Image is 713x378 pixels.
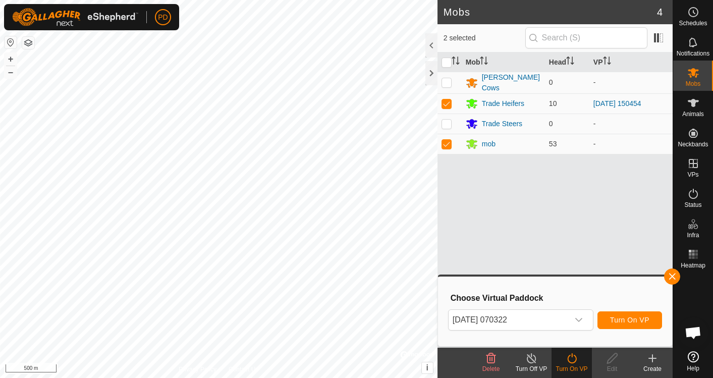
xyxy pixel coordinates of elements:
[687,365,699,371] span: Help
[229,365,258,374] a: Contact Us
[5,36,17,48] button: Reset Map
[462,52,545,72] th: Mob
[511,364,552,373] div: Turn Off VP
[452,58,460,66] p-sorticon: Activate to sort
[592,364,632,373] div: Edit
[158,12,168,23] span: PD
[687,172,698,178] span: VPs
[549,78,553,86] span: 0
[549,99,557,107] span: 10
[12,8,138,26] img: Gallagher Logo
[451,293,662,303] h3: Choose Virtual Paddock
[422,362,433,373] button: i
[22,37,34,49] button: Map Layers
[589,52,673,72] th: VP
[632,364,673,373] div: Create
[449,310,569,330] span: 2025-08-25 070322
[482,119,522,129] div: Trade Steers
[678,317,708,348] a: Open chat
[482,139,496,149] div: mob
[549,140,557,148] span: 53
[525,27,647,48] input: Search (S)
[678,141,708,147] span: Neckbands
[444,6,657,18] h2: Mobs
[444,33,525,43] span: 2 selected
[545,52,589,72] th: Head
[589,72,673,93] td: -
[566,58,574,66] p-sorticon: Activate to sort
[480,58,488,66] p-sorticon: Activate to sort
[482,98,524,109] div: Trade Heifers
[610,316,649,324] span: Turn On VP
[589,114,673,134] td: -
[5,66,17,78] button: –
[593,99,641,107] a: [DATE] 150454
[426,363,428,372] span: i
[687,232,699,238] span: Infra
[179,365,216,374] a: Privacy Policy
[569,310,589,330] div: dropdown trigger
[684,202,701,208] span: Status
[482,72,541,93] div: [PERSON_NAME] Cows
[686,81,700,87] span: Mobs
[681,262,705,268] span: Heatmap
[552,364,592,373] div: Turn On VP
[549,120,553,128] span: 0
[603,58,611,66] p-sorticon: Activate to sort
[657,5,663,20] span: 4
[482,365,500,372] span: Delete
[597,311,662,329] button: Turn On VP
[5,53,17,65] button: +
[677,50,709,57] span: Notifications
[682,111,704,117] span: Animals
[589,134,673,154] td: -
[679,20,707,26] span: Schedules
[673,347,713,375] a: Help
